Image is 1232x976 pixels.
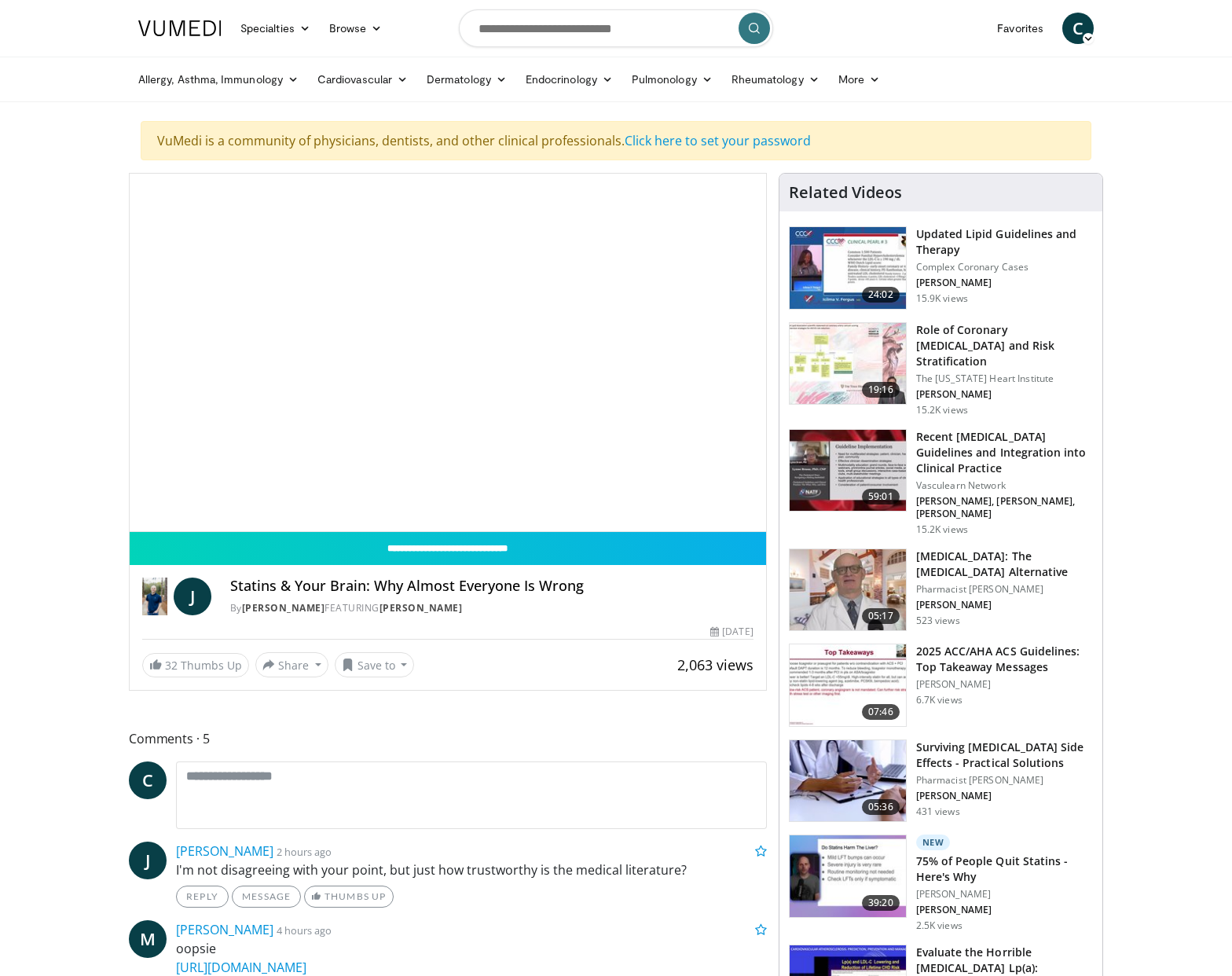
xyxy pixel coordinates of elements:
[129,920,167,958] a: M
[862,382,900,398] span: 19:16
[789,429,1093,536] a: 59:01 Recent [MEDICAL_DATA] Guidelines and Integration into Clinical Practice Vasculearn Network ...
[141,121,1091,160] div: VuMedi is a community of physicians, dentists, and other clinical professionals.
[625,132,811,149] a: Click here to set your password
[1062,13,1094,44] a: C
[862,608,900,624] span: 05:17
[230,601,753,615] div: By FEATURING
[790,740,906,822] img: 1778299e-4205-438f-a27e-806da4d55abe.150x105_q85_crop-smart_upscale.jpg
[916,644,1093,675] h3: 2025 ACC/AHA ACS Guidelines: Top Takeaway Messages
[130,174,766,532] video-js: Video Player
[677,655,753,674] span: 2,063 views
[916,404,968,416] p: 15.2K views
[789,835,1093,932] a: 39:20 New 75% of People Quit Statins - Here's Why [PERSON_NAME] [PERSON_NAME] 2.5K views
[862,287,900,303] span: 24:02
[916,549,1093,580] h3: [MEDICAL_DATA]: The [MEDICAL_DATA] Alternative
[916,322,1093,369] h3: Role of Coronary [MEDICAL_DATA] and Risk Stratification
[862,799,900,815] span: 05:36
[916,790,1093,802] p: [PERSON_NAME]
[129,842,167,879] a: J
[255,652,328,677] button: Share
[722,64,829,95] a: Rheumatology
[232,886,301,908] a: Message
[790,323,906,405] img: 1efa8c99-7b8a-4ab5-a569-1c219ae7bd2c.150x105_q85_crop-smart_upscale.jpg
[916,853,1093,885] h3: 75% of People Quit Statins - Here's Why
[308,64,417,95] a: Cardiovascular
[790,644,906,726] img: 369ac253-1227-4c00-b4e1-6e957fd240a8.150x105_q85_crop-smart_upscale.jpg
[916,919,962,932] p: 2.5K views
[916,261,1093,273] p: Complex Coronary Cases
[916,678,1093,691] p: [PERSON_NAME]
[916,429,1093,476] h3: Recent [MEDICAL_DATA] Guidelines and Integration into Clinical Practice
[916,292,968,305] p: 15.9K views
[129,728,767,749] span: Comments 5
[176,860,767,879] p: I'm not disagreeing with your point, but just how trustworthy is the medical literature?
[862,895,900,911] span: 39:20
[379,601,463,615] a: [PERSON_NAME]
[790,835,906,917] img: 79764dec-74e5-4d11-9932-23f29d36f9dc.150x105_q85_crop-smart_upscale.jpg
[789,739,1093,823] a: 05:36 Surviving [MEDICAL_DATA] Side Effects - Practical Solutions Pharmacist [PERSON_NAME] [PERSO...
[622,64,722,95] a: Pulmonology
[230,578,753,595] h4: Statins & Your Brain: Why Almost Everyone Is Wrong
[142,653,249,677] a: 32 Thumbs Up
[916,583,1093,596] p: Pharmacist [PERSON_NAME]
[789,644,1093,727] a: 07:46 2025 ACC/AHA ACS Guidelines: Top Takeaway Messages [PERSON_NAME] 6.7K views
[277,845,332,859] small: 2 hours ago
[789,549,1093,632] a: 05:17 [MEDICAL_DATA]: The [MEDICAL_DATA] Alternative Pharmacist [PERSON_NAME] [PERSON_NAME] 523 v...
[129,761,167,799] a: C
[142,578,167,615] img: Dr. Jordan Rennicke
[165,658,178,673] span: 32
[916,904,1093,916] p: [PERSON_NAME]
[710,625,753,639] div: [DATE]
[516,64,622,95] a: Endocrinology
[320,13,392,44] a: Browse
[916,805,960,818] p: 431 views
[277,923,332,937] small: 4 hours ago
[829,64,889,95] a: More
[916,479,1093,492] p: Vasculearn Network
[916,372,1093,385] p: The [US_STATE] Heart Institute
[176,921,273,938] a: [PERSON_NAME]
[916,277,1093,289] p: [PERSON_NAME]
[790,430,906,512] img: 87825f19-cf4c-4b91-bba1-ce218758c6bb.150x105_q85_crop-smart_upscale.jpg
[789,226,1093,310] a: 24:02 Updated Lipid Guidelines and Therapy Complex Coronary Cases [PERSON_NAME] 15.9K views
[916,226,1093,258] h3: Updated Lipid Guidelines and Therapy
[174,578,211,615] a: J
[138,20,222,36] img: VuMedi Logo
[417,64,516,95] a: Dermatology
[790,549,906,631] img: ce9609b9-a9bf-4b08-84dd-8eeb8ab29fc6.150x105_q85_crop-smart_upscale.jpg
[304,886,393,908] a: Thumbs Up
[916,388,1093,401] p: [PERSON_NAME]
[129,64,308,95] a: Allergy, Asthma, Immunology
[916,523,968,536] p: 15.2K views
[916,694,962,706] p: 6.7K views
[335,652,415,677] button: Save to
[988,13,1053,44] a: Favorites
[790,227,906,309] img: 77f671eb-9394-4acc-bc78-a9f077f94e00.150x105_q85_crop-smart_upscale.jpg
[176,959,306,976] a: [URL][DOMAIN_NAME]
[916,599,1093,611] p: [PERSON_NAME]
[916,495,1093,520] p: [PERSON_NAME], [PERSON_NAME], [PERSON_NAME]
[459,9,773,47] input: Search topics, interventions
[242,601,325,615] a: [PERSON_NAME]
[916,739,1093,771] h3: Surviving [MEDICAL_DATA] Side Effects - Practical Solutions
[862,704,900,720] span: 07:46
[176,886,229,908] a: Reply
[916,888,1093,901] p: [PERSON_NAME]
[916,615,960,627] p: 523 views
[789,322,1093,416] a: 19:16 Role of Coronary [MEDICAL_DATA] and Risk Stratification The [US_STATE] Heart Institute [PER...
[916,835,951,850] p: New
[862,489,900,505] span: 59:01
[789,183,902,202] h4: Related Videos
[176,842,273,860] a: [PERSON_NAME]
[916,774,1093,787] p: Pharmacist [PERSON_NAME]
[231,13,320,44] a: Specialties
